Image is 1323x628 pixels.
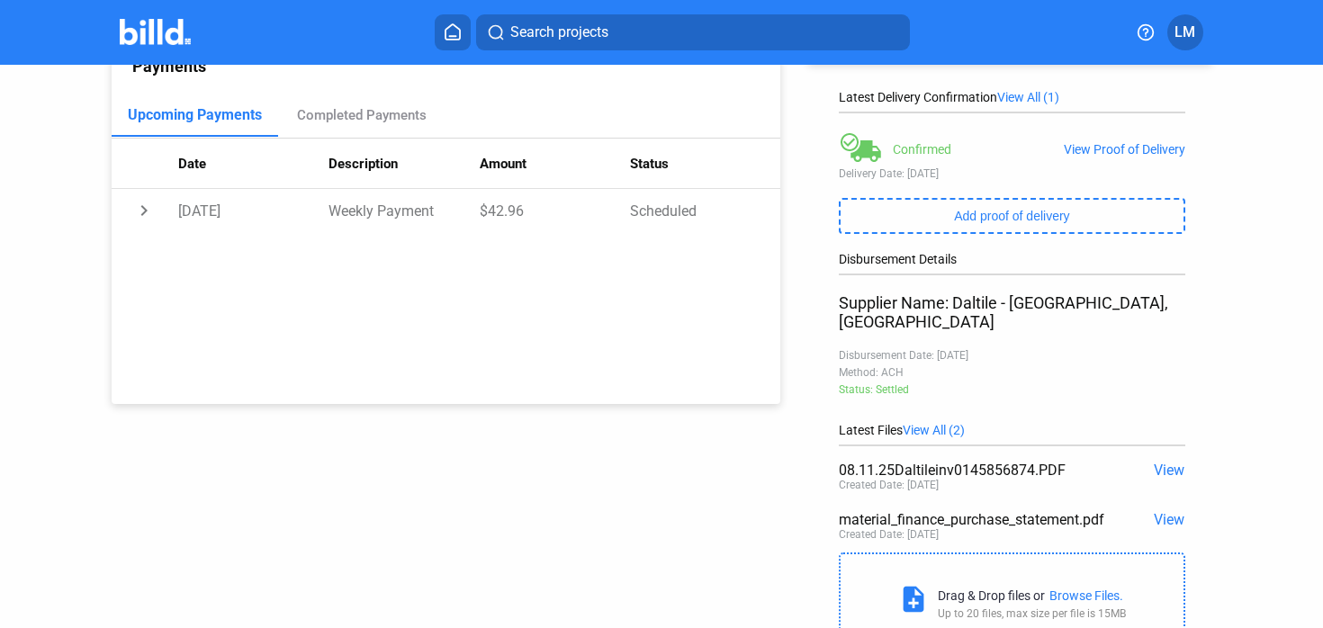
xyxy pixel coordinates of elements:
[839,423,1184,437] div: Latest Files
[898,584,929,615] mat-icon: note_add
[120,19,191,45] img: Billd Company Logo
[839,90,1184,104] div: Latest Delivery Confirmation
[938,607,1126,620] div: Up to 20 files, max size per file is 15MB
[1174,22,1195,43] span: LM
[178,139,328,189] th: Date
[1064,142,1185,157] div: View Proof of Delivery
[630,189,780,232] td: Scheduled
[328,189,479,232] td: Weekly Payment
[480,189,630,232] td: $42.96
[938,588,1045,603] div: Drag & Drop files or
[297,107,427,123] div: Completed Payments
[178,189,328,232] td: [DATE]
[1049,588,1123,603] div: Browse Files.
[510,22,608,43] span: Search projects
[903,423,965,437] span: View All (2)
[1154,462,1184,479] span: View
[839,349,1184,362] div: Disbursement Date: [DATE]
[839,383,1184,396] div: Status: Settled
[839,167,1184,180] div: Delivery Date: [DATE]
[476,14,910,50] button: Search projects
[480,139,630,189] th: Amount
[839,198,1184,234] button: Add proof of delivery
[839,479,939,491] div: Created Date: [DATE]
[954,209,1069,223] span: Add proof of delivery
[1154,511,1184,528] span: View
[893,142,951,157] div: Confirmed
[1167,14,1203,50] button: LM
[839,462,1115,479] div: 08.11.25Daltileinv0145856874.PDF
[997,90,1059,104] span: View All (1)
[839,511,1115,528] div: material_finance_purchase_statement.pdf
[839,252,1184,266] div: Disbursement Details
[630,139,780,189] th: Status
[328,139,479,189] th: Description
[839,366,1184,379] div: Method: ACH
[839,528,939,541] div: Created Date: [DATE]
[132,57,781,76] div: Payments
[128,106,262,123] div: Upcoming Payments
[839,293,1184,331] div: Supplier Name: Daltile - [GEOGRAPHIC_DATA], [GEOGRAPHIC_DATA]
